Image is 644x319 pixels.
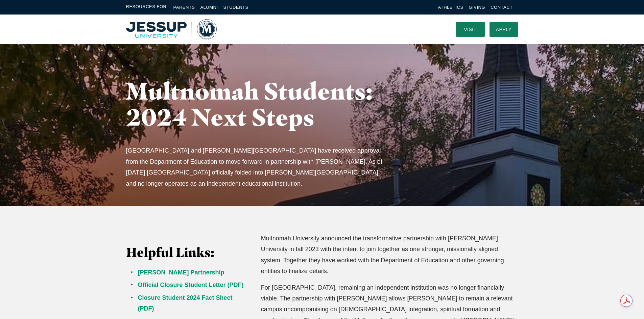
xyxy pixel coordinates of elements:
a: Visit [456,22,485,37]
p: [GEOGRAPHIC_DATA] and [PERSON_NAME][GEOGRAPHIC_DATA] have received approval from the Department o... [126,145,387,189]
a: Home [126,19,217,39]
a: Official Closure Student Letter (PDF) [138,282,244,288]
h1: Multnomah Students: 2024 Next Steps [126,78,400,130]
a: Closure Student 2024 Fact Sheet (PDF) [138,294,233,312]
a: Alumni [200,5,218,10]
span: Resources For: [126,3,168,11]
a: Giving [469,5,485,10]
h3: Helpful Links: [126,245,248,260]
img: Multnomah University Logo [126,19,217,39]
p: Multnomah University announced the transformative partnership with [PERSON_NAME] University in fa... [261,233,518,277]
a: Apply [490,22,518,37]
a: Athletics [438,5,463,10]
a: Contact [491,5,512,10]
a: Students [223,5,248,10]
a: Parents [173,5,195,10]
a: [PERSON_NAME] Partnership [138,269,224,276]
